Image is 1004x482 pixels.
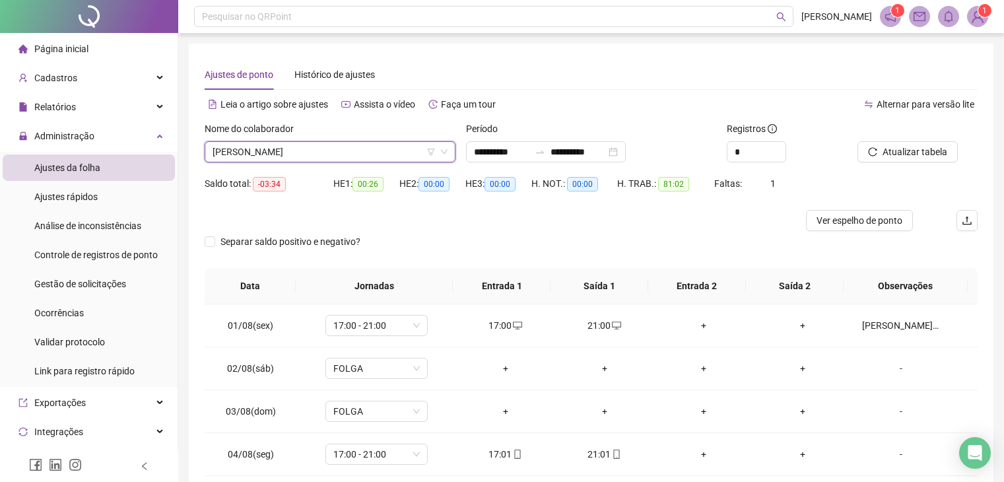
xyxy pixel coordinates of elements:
div: Open Intercom Messenger [959,437,991,469]
span: 81:02 [658,177,689,191]
span: Separar saldo positivo e negativo? [215,234,366,249]
span: [PERSON_NAME] [801,9,872,24]
span: instagram [69,458,82,471]
span: 01/08(sex) [228,320,273,331]
span: info-circle [768,124,777,133]
span: bell [943,11,954,22]
span: 1 [770,178,776,189]
span: Ocorrências [34,308,84,318]
div: 17:00 [467,318,545,333]
span: 17:00 - 21:00 [333,444,420,464]
span: Validar protocolo [34,337,105,347]
span: Alternar para versão lite [877,99,974,110]
span: swap-right [535,147,545,157]
div: 21:01 [566,447,644,462]
sup: 1 [891,4,904,17]
span: Assista o vídeo [354,99,415,110]
span: home [18,44,28,53]
span: swap [864,100,873,109]
span: ISABELLA THONARQUI KEMP [213,142,448,162]
span: Registros [727,121,777,136]
span: mail [914,11,925,22]
span: export [18,398,28,407]
span: 03/08(dom) [226,406,276,417]
span: Relatórios [34,102,76,112]
th: Data [205,268,296,304]
span: 00:00 [485,177,516,191]
span: file-text [208,100,217,109]
span: desktop [611,321,621,330]
span: Ajustes de ponto [205,69,273,80]
div: H. NOT.: [531,176,617,191]
img: 94488 [968,7,987,26]
div: 17:01 [467,447,545,462]
span: down [440,148,448,156]
span: Exportações [34,397,86,408]
span: 00:00 [418,177,450,191]
span: Faça um tour [441,99,496,110]
span: Análise de inconsistências [34,221,141,231]
span: Página inicial [34,44,88,54]
div: - [862,447,940,462]
div: [PERSON_NAME] fez substituição [862,318,940,333]
span: Controle de registros de ponto [34,250,158,260]
span: Observações [854,279,957,293]
div: + [764,361,842,376]
div: + [764,318,842,333]
div: + [665,404,743,419]
div: + [665,318,743,333]
span: desktop [512,321,522,330]
div: - [862,361,940,376]
span: -03:34 [253,177,286,191]
div: - [862,404,940,419]
div: Saldo total: [205,176,333,191]
span: Histórico de ajustes [294,69,375,80]
span: left [140,462,149,471]
span: 00:26 [352,177,384,191]
span: linkedin [49,458,62,471]
span: 17:00 - 21:00 [333,316,420,335]
span: Faltas: [714,178,744,189]
span: FOLGA [333,401,420,421]
span: Leia o artigo sobre ajustes [220,99,328,110]
div: H. TRAB.: [617,176,714,191]
div: + [764,404,842,419]
span: search [776,12,786,22]
span: Cadastros [34,73,77,83]
div: + [566,404,644,419]
th: Entrada 2 [648,268,746,304]
span: lock [18,131,28,141]
th: Entrada 1 [453,268,551,304]
span: mobile [512,450,522,459]
div: + [764,447,842,462]
span: Atualizar tabela [883,145,947,159]
span: filter [427,148,435,156]
span: mobile [611,450,621,459]
th: Saída 2 [746,268,844,304]
span: facebook [29,458,42,471]
span: 1 [895,6,900,15]
div: + [467,404,545,419]
span: Administração [34,131,94,141]
th: Jornadas [296,268,453,304]
span: reload [868,147,877,156]
span: youtube [341,100,351,109]
span: 1 [982,6,987,15]
span: file [18,102,28,112]
th: Saída 1 [551,268,648,304]
span: upload [962,215,972,226]
span: user-add [18,73,28,83]
span: Ajustes da folha [34,162,100,173]
div: + [566,361,644,376]
div: 21:00 [566,318,644,333]
div: + [467,361,545,376]
th: Observações [844,268,968,304]
span: Link para registro rápido [34,366,135,376]
button: Ver espelho de ponto [806,210,913,231]
sup: Atualize o seu contato no menu Meus Dados [978,4,991,17]
span: notification [885,11,896,22]
div: HE 2: [399,176,465,191]
div: + [665,447,743,462]
span: Ajustes rápidos [34,191,98,202]
span: Ver espelho de ponto [817,213,902,228]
